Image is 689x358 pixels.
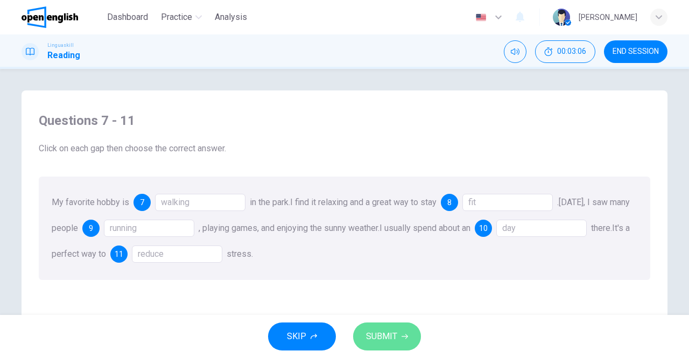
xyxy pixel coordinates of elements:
[268,322,336,350] button: SKIP
[613,47,659,56] span: END SESSION
[155,194,245,211] div: walking
[579,11,637,24] div: [PERSON_NAME]
[140,199,144,206] span: 7
[557,197,559,207] span: .
[535,40,595,63] button: 00:03:06
[496,220,587,237] div: day
[47,49,80,62] h1: Reading
[591,223,612,233] span: there.
[227,249,253,259] span: stress.
[104,220,194,237] div: running
[250,197,290,207] span: in the park.
[115,250,123,258] span: 11
[107,11,148,24] span: Dashboard
[287,329,306,344] span: SKIP
[210,8,251,27] button: Analysis
[215,11,247,24] span: Analysis
[379,223,470,233] span: I usually spend about an
[132,245,222,263] div: reduce
[462,194,553,211] div: fit
[47,41,74,49] span: Linguaskill
[479,224,488,232] span: 10
[103,8,152,27] button: Dashboard
[557,47,586,56] span: 00:03:06
[199,223,379,233] span: , playing games, and enjoying the sunny weather.
[474,13,488,22] img: en
[290,197,437,207] span: I find it relaxing and a great way to stay
[604,40,667,63] button: END SESSION
[39,142,650,155] span: Click on each gap then choose the correct answer.
[535,40,595,63] div: Hide
[366,329,397,344] span: SUBMIT
[447,199,452,206] span: 8
[39,112,650,129] h4: Questions 7 - 11
[504,40,526,63] div: Mute
[353,322,421,350] button: SUBMIT
[553,9,570,26] img: Profile picture
[22,6,103,28] a: OpenEnglish logo
[22,6,78,28] img: OpenEnglish logo
[157,8,206,27] button: Practice
[89,224,93,232] span: 9
[52,197,129,207] span: My favorite hobby is
[161,11,192,24] span: Practice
